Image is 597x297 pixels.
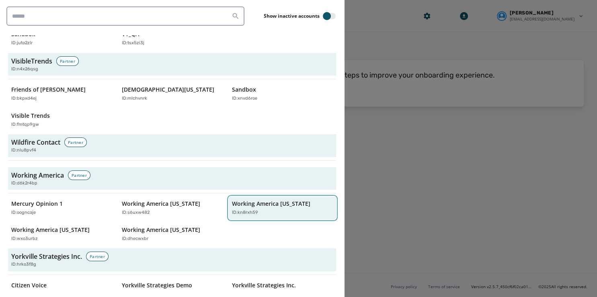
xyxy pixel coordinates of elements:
[232,95,257,102] p: ID: xnvd6roe
[64,137,87,147] div: Partner
[11,66,38,73] span: ID: n4x26qsg
[8,167,336,190] button: Working AmericaPartnerID:d6k2r4bp
[11,170,64,180] h3: Working America
[119,27,226,50] button: VT_QAID:tsx5zi3j
[86,252,109,261] div: Partner
[8,27,115,50] button: SandboxID:juto2zlr
[11,112,50,120] p: Visible Trends
[232,209,258,216] p: ID: kn8rxh59
[8,197,115,219] button: Mercury Opinion 1ID:oogncaje
[122,200,200,208] p: Working America [US_STATE]
[8,134,336,157] button: Wildfire ContactPartnerID:nlu8pvf4
[11,200,63,208] p: Mercury Opinion 1
[119,223,226,246] button: Working America [US_STATE]ID:dhecwxbr
[11,180,37,187] span: ID: d6k2r4bp
[122,86,214,94] p: [DEMOGRAPHIC_DATA][US_STATE]
[264,13,320,19] label: Show inactive accounts
[11,137,60,147] h3: Wildfire Contact
[8,82,115,105] button: Friends of [PERSON_NAME]ID:bkpxd4ej
[232,86,256,94] p: Sandbox
[8,248,336,271] button: Yorkville Strategies Inc.PartnerID:hrko3f8g
[11,147,36,154] span: ID: nlu8pvf4
[11,226,90,234] p: Working America [US_STATE]
[119,82,226,105] button: [DEMOGRAPHIC_DATA][US_STATE]ID:mlchvnrk
[122,209,150,216] p: ID: s6uxw482
[11,95,37,102] p: ID: bkpxd4ej
[8,53,336,76] button: VisibleTrendsPartnerID:n4x26qsg
[11,261,36,268] span: ID: hrko3f8g
[56,56,79,66] div: Partner
[119,197,226,219] button: Working America [US_STATE]ID:s6uxw482
[229,197,336,219] button: Working America [US_STATE]ID:kn8rxh59
[11,40,33,47] p: ID: juto2zlr
[8,109,115,131] button: Visible TrendsID:fmtqp9gw
[11,281,47,289] p: Citizen Voice
[122,281,192,289] p: Yorkville Strategies Demo
[229,82,336,105] button: SandboxID:xnvd6roe
[11,236,38,242] p: ID: wxo3urbz
[122,40,144,47] p: ID: tsx5zi3j
[11,86,86,94] p: Friends of [PERSON_NAME]
[68,170,90,180] div: Partner
[11,209,36,216] p: ID: oogncaje
[11,121,39,128] p: ID: fmtqp9gw
[122,226,200,234] p: Working America [US_STATE]
[232,281,296,289] p: Yorkville Strategies Inc.
[122,236,148,242] p: ID: dhecwxbr
[11,56,52,66] h3: VisibleTrends
[232,200,310,208] p: Working America [US_STATE]
[8,223,115,246] button: Working America [US_STATE]ID:wxo3urbz
[11,252,82,261] h3: Yorkville Strategies Inc.
[122,95,147,102] p: ID: mlchvnrk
